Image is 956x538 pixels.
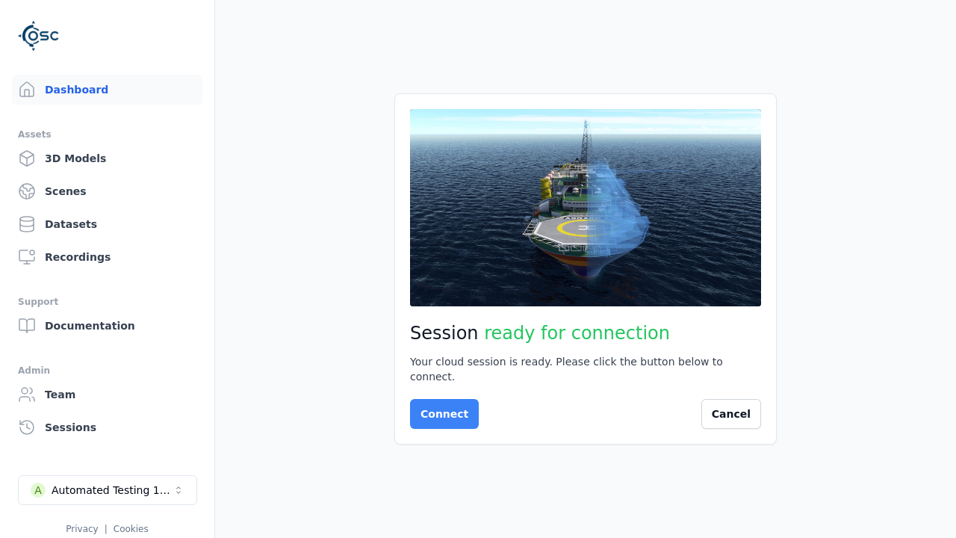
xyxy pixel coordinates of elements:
[12,412,202,442] a: Sessions
[12,380,202,409] a: Team
[484,323,670,344] span: ready for connection
[105,524,108,534] span: |
[18,126,196,143] div: Assets
[410,399,479,429] button: Connect
[410,321,761,345] h2: Session
[66,524,98,534] a: Privacy
[12,75,202,105] a: Dashboard
[18,293,196,311] div: Support
[701,399,761,429] button: Cancel
[12,311,202,341] a: Documentation
[410,354,761,384] div: Your cloud session is ready. Please click the button below to connect.
[12,176,202,206] a: Scenes
[18,15,60,57] img: Logo
[12,242,202,272] a: Recordings
[12,209,202,239] a: Datasets
[31,483,46,498] div: A
[114,524,149,534] a: Cookies
[52,483,173,498] div: Automated Testing 1 - Playwright
[18,362,196,380] div: Admin
[18,475,197,505] button: Select a workspace
[12,143,202,173] a: 3D Models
